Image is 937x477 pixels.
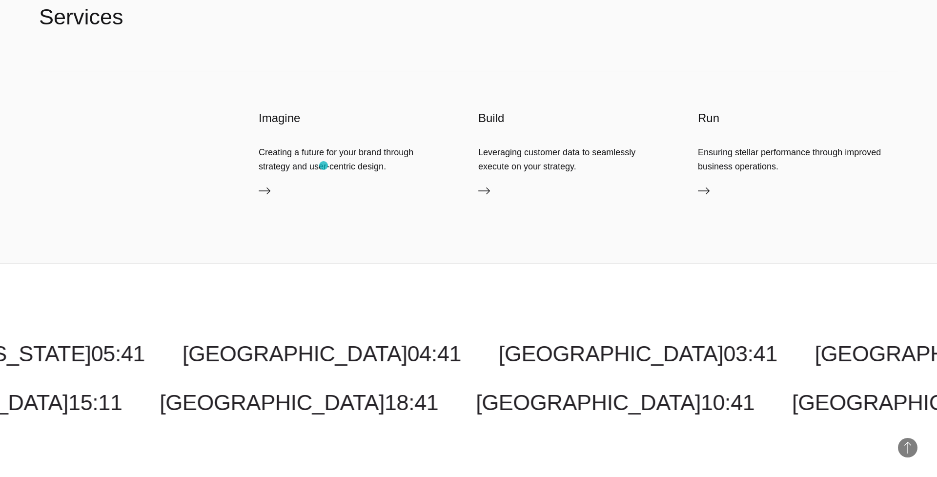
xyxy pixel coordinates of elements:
[499,341,777,366] a: [GEOGRAPHIC_DATA]03:41
[407,341,461,366] span: 04:41
[698,110,898,126] h3: Run
[476,390,754,415] a: [GEOGRAPHIC_DATA]10:41
[701,390,754,415] span: 10:41
[160,390,438,415] a: [GEOGRAPHIC_DATA]18:41
[478,110,678,126] h3: Build
[183,341,461,366] a: [GEOGRAPHIC_DATA]04:41
[723,341,777,366] span: 03:41
[91,341,145,366] span: 05:41
[898,438,917,457] button: Back to Top
[385,390,438,415] span: 18:41
[259,110,459,126] h3: Imagine
[68,390,122,415] span: 15:11
[698,145,898,173] div: Ensuring stellar performance through improved business operations.
[39,2,123,32] h2: Services
[259,145,459,173] div: Creating a future for your brand through strategy and user-centric design.
[478,145,678,173] div: Leveraging customer data to seamlessly execute on your strategy.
